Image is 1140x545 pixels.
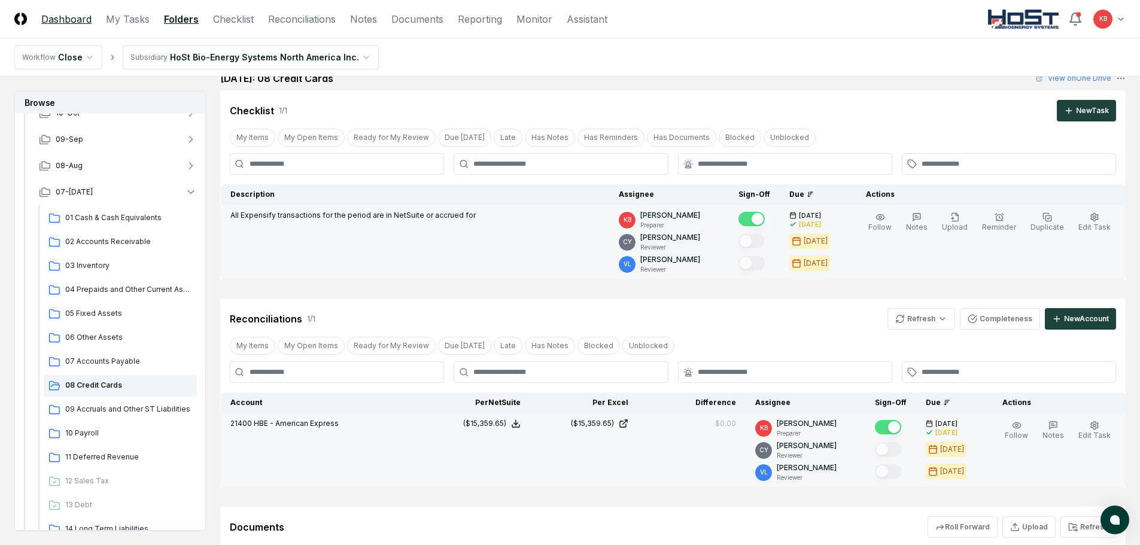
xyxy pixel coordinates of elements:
[29,153,206,179] button: 08-Aug
[254,419,339,428] span: HBE - American Express
[640,243,700,252] p: Reviewer
[307,313,315,324] div: 1 / 1
[856,189,1116,200] div: Actions
[715,418,736,429] div: $0.00
[230,210,476,221] p: All Expensify transactions for the period are in NetSuite or accrued for
[65,308,192,319] span: 05 Fixed Assets
[44,399,197,421] a: 09 Accruals and Other ST Liabilities
[1078,223,1111,232] span: Edit Task
[458,12,502,26] a: Reporting
[1036,73,1111,84] a: View onOne Drive
[624,215,631,224] span: KB
[577,129,645,147] button: Has Reminders
[65,332,192,343] span: 06 Other Assets
[1076,105,1109,116] div: New Task
[640,254,700,265] p: [PERSON_NAME]
[1078,431,1111,440] span: Edit Task
[993,397,1116,408] div: Actions
[1076,210,1113,235] button: Edit Task
[44,423,197,444] a: 10 Payroll
[65,523,192,534] span: 14 Long Term Liabilities
[799,211,821,220] span: [DATE]
[65,380,192,391] span: 08 Credit Cards
[875,442,901,456] button: Mark complete
[729,184,780,205] th: Sign-Off
[1045,308,1116,330] button: NewAccount
[738,234,765,248] button: Mark complete
[164,12,199,26] a: Folders
[438,337,491,355] button: Due Today
[106,12,150,26] a: My Tasks
[65,284,192,295] span: 04 Prepaids and Other Current Assets
[622,337,674,355] button: Unblocked
[1099,14,1107,23] span: KB
[22,52,56,63] div: Workflow
[65,236,192,247] span: 02 Accounts Receivable
[65,404,192,415] span: 09 Accruals and Other ST Liabilities
[804,258,828,269] div: [DATE]
[906,223,928,232] span: Notes
[391,12,443,26] a: Documents
[463,418,506,429] div: ($15,359.65)
[494,337,522,355] button: Late
[347,337,436,355] button: Ready for My Review
[15,92,205,114] h3: Browse
[647,129,716,147] button: Has Documents
[940,444,964,455] div: [DATE]
[65,452,192,462] span: 11 Deferred Revenue
[278,337,345,355] button: My Open Items
[221,184,610,205] th: Description
[540,418,628,429] a: ($15,359.65)
[777,473,837,482] p: Reviewer
[516,12,552,26] a: Monitor
[350,12,377,26] a: Notes
[230,419,252,428] span: 21400
[130,52,168,63] div: Subsidiary
[44,255,197,277] a: 03 Inventory
[220,71,333,86] h2: [DATE]: 08 Credit Cards
[738,256,765,270] button: Mark complete
[738,212,765,226] button: Mark complete
[926,397,974,408] div: Due
[638,392,746,413] th: Difference
[525,129,575,147] button: Has Notes
[278,129,345,147] button: My Open Items
[982,223,1016,232] span: Reminder
[230,312,302,326] div: Reconciliations
[1040,418,1066,443] button: Notes
[1005,431,1028,440] span: Follow
[609,184,729,205] th: Assignee
[940,466,964,477] div: [DATE]
[530,392,638,413] th: Per Excel
[960,308,1040,330] button: Completeness
[494,129,522,147] button: Late
[422,392,530,413] th: Per NetSuite
[777,440,837,451] p: [PERSON_NAME]
[1002,418,1030,443] button: Follow
[44,208,197,229] a: 01 Cash & Cash Equivalents
[759,446,768,455] span: CY
[942,223,968,232] span: Upload
[268,12,336,26] a: Reconciliations
[1101,506,1129,534] button: atlas-launcher
[789,189,837,200] div: Due
[44,327,197,349] a: 06 Other Assets
[44,351,197,373] a: 07 Accounts Payable
[760,468,768,477] span: VL
[804,236,828,246] div: [DATE]
[1042,431,1064,440] span: Notes
[777,462,837,473] p: [PERSON_NAME]
[29,126,206,153] button: 09-Sep
[865,392,916,413] th: Sign-Off
[41,12,92,26] a: Dashboard
[719,129,761,147] button: Blocked
[347,129,436,147] button: Ready for My Review
[29,179,206,205] button: 07-[DATE]
[777,429,837,438] p: Preparer
[764,129,816,147] button: Unblocked
[230,520,284,534] div: Documents
[1002,516,1056,538] button: Upload
[866,210,894,235] button: Follow
[904,210,930,235] button: Notes
[940,210,970,235] button: Upload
